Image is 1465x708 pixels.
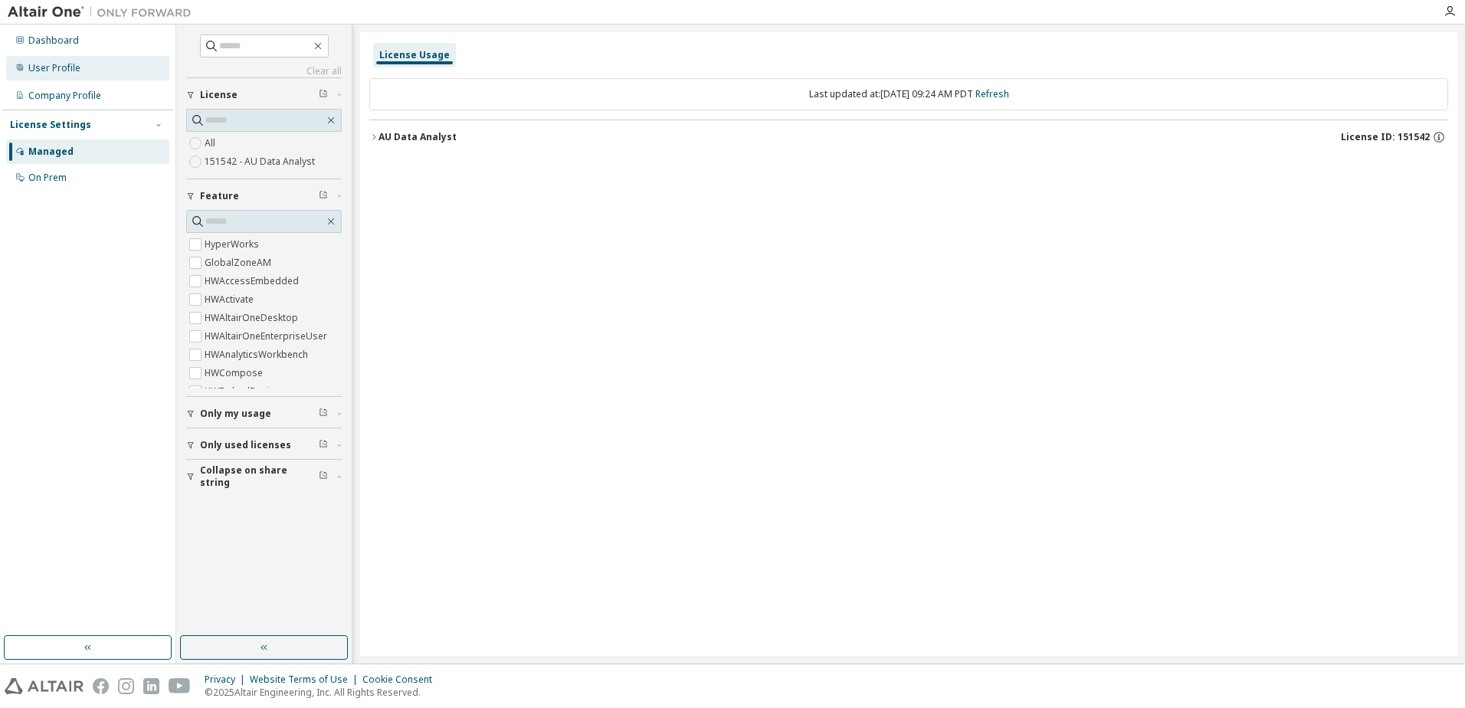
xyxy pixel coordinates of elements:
div: Company Profile [28,90,101,102]
div: License Usage [379,49,450,61]
span: Clear filter [319,408,328,420]
label: HyperWorks [205,235,262,254]
span: License ID: 151542 [1341,131,1430,143]
img: facebook.svg [93,678,109,694]
span: Only my usage [200,408,271,420]
label: HWAccessEmbedded [205,272,302,290]
label: 151542 - AU Data Analyst [205,152,318,171]
span: Clear filter [319,190,328,202]
a: Refresh [975,87,1009,100]
span: Clear filter [319,470,328,483]
label: All [205,134,218,152]
div: Last updated at: [DATE] 09:24 AM PDT [369,78,1448,110]
label: HWEmbedBasic [205,382,277,401]
a: Clear all [186,65,342,77]
div: Cookie Consent [362,674,441,686]
label: HWAltairOneDesktop [205,309,301,327]
label: HWActivate [205,290,257,309]
button: Only my usage [186,397,342,431]
p: © 2025 Altair Engineering, Inc. All Rights Reserved. [205,686,441,699]
img: Altair One [8,5,199,20]
img: linkedin.svg [143,678,159,694]
label: HWAltairOneEnterpriseUser [205,327,330,346]
label: HWCompose [205,364,266,382]
button: Collapse on share string [186,460,342,493]
div: Dashboard [28,34,79,47]
span: Clear filter [319,439,328,451]
div: Managed [28,146,74,158]
button: Only used licenses [186,428,342,462]
div: Privacy [205,674,250,686]
div: On Prem [28,172,67,184]
div: User Profile [28,62,80,74]
span: License [200,89,238,101]
button: Feature [186,179,342,213]
img: youtube.svg [169,678,191,694]
span: Collapse on share string [200,464,319,489]
span: Feature [200,190,239,202]
button: AU Data AnalystLicense ID: 151542 [369,120,1448,154]
img: instagram.svg [118,678,134,694]
span: Only used licenses [200,439,291,451]
div: License Settings [10,119,91,131]
label: HWAnalyticsWorkbench [205,346,311,364]
img: altair_logo.svg [5,678,84,694]
label: GlobalZoneAM [205,254,274,272]
button: License [186,78,342,112]
div: Website Terms of Use [250,674,362,686]
span: Clear filter [319,89,328,101]
div: AU Data Analyst [379,131,457,143]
